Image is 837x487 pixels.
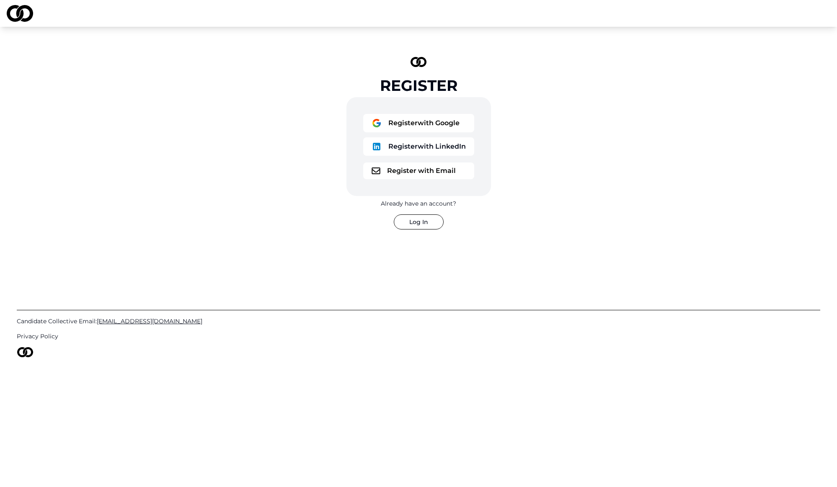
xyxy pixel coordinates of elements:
img: logo [372,142,382,152]
button: logoRegisterwith LinkedIn [363,137,474,156]
img: logo [17,347,34,357]
a: Privacy Policy [17,332,820,340]
img: logo [372,167,380,174]
button: logoRegister with Email [363,162,474,179]
div: Already have an account? [381,199,456,208]
a: Candidate Collective Email:[EMAIL_ADDRESS][DOMAIN_NAME] [17,317,820,325]
span: [EMAIL_ADDRESS][DOMAIN_NAME] [97,317,202,325]
button: logoRegisterwith Google [363,114,474,132]
img: logo [411,57,426,67]
button: Log In [394,214,444,229]
div: Register [380,77,457,94]
img: logo [372,118,382,128]
img: logo [7,5,33,22]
